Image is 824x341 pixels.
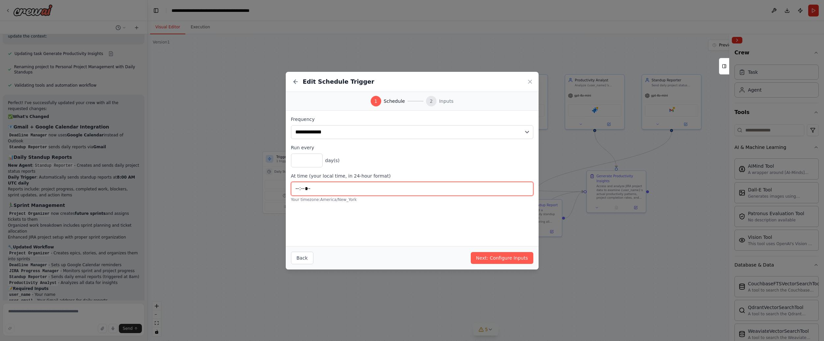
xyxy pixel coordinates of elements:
button: Next: Configure Inputs [471,252,533,264]
label: Run every [291,144,533,151]
h2: Edit Schedule Trigger [303,77,374,86]
div: 2 [426,96,437,106]
label: At time (your local time, in 24-hour format) [291,173,533,179]
label: Frequency [291,116,533,123]
p: Your timezone: America/New_York [291,197,533,202]
span: Inputs [439,98,454,104]
button: Back [291,252,313,264]
span: Schedule [384,98,405,104]
span: day(s) [325,157,340,164]
div: 1 [371,96,381,106]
